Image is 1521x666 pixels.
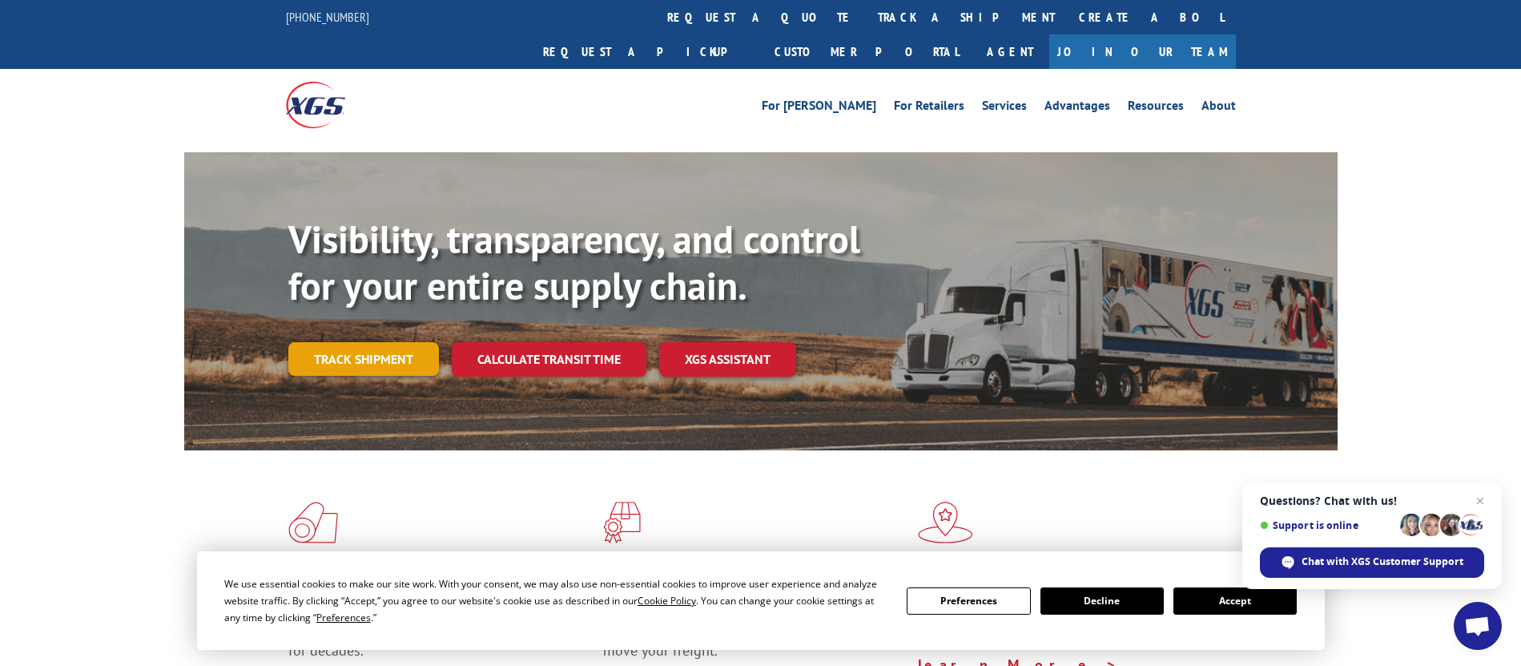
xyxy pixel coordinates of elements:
[1049,34,1236,69] a: Join Our Team
[982,99,1027,117] a: Services
[288,603,590,660] span: As an industry carrier of choice, XGS has brought innovation and dedication to flooring logistics...
[1173,587,1297,615] button: Accept
[1260,494,1484,507] span: Questions? Chat with us!
[286,9,369,25] a: [PHONE_NUMBER]
[1471,491,1490,511] span: Close chat
[224,575,887,626] div: We use essential cookies to make our site work. With your consent, we may also use non-essential ...
[763,34,971,69] a: Customer Portal
[288,214,860,310] b: Visibility, transparency, and control for your entire supply chain.
[638,594,696,607] span: Cookie Policy
[1260,519,1394,531] span: Support is online
[1044,99,1110,117] a: Advantages
[918,502,973,543] img: xgs-icon-flagship-distribution-model-red
[1040,587,1164,615] button: Decline
[452,342,646,377] a: Calculate transit time
[659,342,796,377] a: XGS ASSISTANT
[603,502,641,543] img: xgs-icon-focused-on-flooring-red
[316,611,371,624] span: Preferences
[762,99,876,117] a: For [PERSON_NAME]
[1302,555,1463,569] span: Chat with XGS Customer Support
[1128,99,1184,117] a: Resources
[907,587,1030,615] button: Preferences
[1260,547,1484,578] div: Chat with XGS Customer Support
[288,502,338,543] img: xgs-icon-total-supply-chain-intelligence-red
[288,342,439,376] a: Track shipment
[971,34,1049,69] a: Agent
[894,99,964,117] a: For Retailers
[1454,602,1502,650] div: Open chat
[531,34,763,69] a: Request a pickup
[1201,99,1236,117] a: About
[197,551,1325,650] div: Cookie Consent Prompt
